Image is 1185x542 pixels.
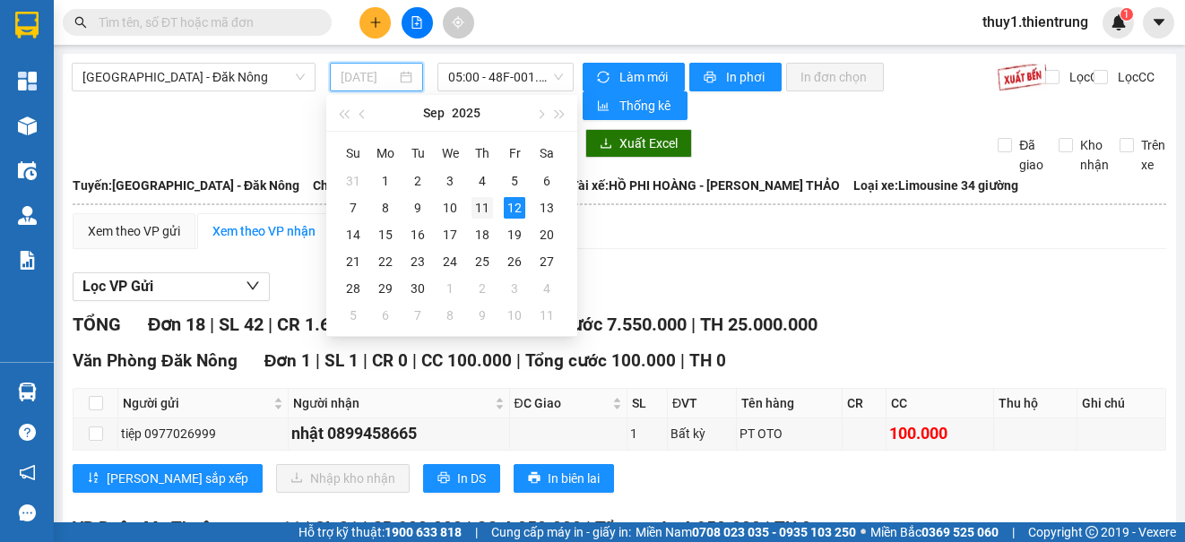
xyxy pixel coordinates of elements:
[726,67,767,87] span: In phơi
[18,206,37,225] img: warehouse-icon
[466,275,498,302] td: 2025-10-02
[515,393,609,413] span: ĐC Giao
[369,139,402,168] th: Mo
[407,251,428,272] div: 23
[619,96,673,116] span: Thống kê
[219,314,264,335] span: SL 42
[363,350,368,371] span: |
[148,314,205,335] span: Đơn 18
[531,168,563,194] td: 2025-09-06
[369,221,402,248] td: 2025-09-15
[412,350,417,371] span: |
[889,421,991,446] div: 100.000
[411,16,423,29] span: file-add
[619,133,678,153] span: Xuất Excel
[466,168,498,194] td: 2025-09-04
[583,63,685,91] button: syncLàm mới
[342,170,364,192] div: 31
[18,383,37,401] img: warehouse-icon
[448,64,563,90] span: 05:00 - 48F-001.45
[276,464,410,493] button: downloadNhập kho nhận
[19,464,36,481] span: notification
[1120,8,1133,21] sup: 1
[636,522,856,542] span: Miền Nam
[689,63,782,91] button: printerIn phơi
[471,278,493,299] div: 2
[994,389,1077,418] th: Thu hộ
[73,314,121,335] span: TỔNG
[18,161,37,180] img: warehouse-icon
[498,168,531,194] td: 2025-09-05
[369,16,382,29] span: plus
[670,424,733,443] div: Bất kỳ
[385,525,462,539] strong: 1900 633 818
[457,469,486,488] span: In DS
[737,389,843,418] th: Tên hàng
[1143,7,1174,39] button: caret-down
[375,197,396,219] div: 8
[369,248,402,275] td: 2025-09-22
[471,305,493,326] div: 9
[15,12,39,39] img: logo-vxr
[498,302,531,329] td: 2025-10-10
[471,197,493,219] div: 11
[583,91,688,120] button: bar-chartThống kê
[516,350,521,371] span: |
[337,275,369,302] td: 2025-09-28
[619,67,670,87] span: Làm mới
[337,221,369,248] td: 2025-09-14
[740,424,839,443] div: PT OTO
[402,275,434,302] td: 2025-09-30
[402,168,434,194] td: 2025-09-02
[476,518,582,538] span: CC 4.050.000
[1012,135,1051,175] span: Đã giao
[471,170,493,192] div: 4
[443,7,474,39] button: aim
[375,251,396,272] div: 22
[372,518,463,538] span: CR 900.000
[1151,14,1167,30] span: caret-down
[341,67,396,87] input: 12/09/2025
[107,469,248,488] span: [PERSON_NAME] sắp xếp
[452,16,464,29] span: aim
[531,248,563,275] td: 2025-09-27
[595,518,761,538] span: Tổng cước 4.950.000
[531,275,563,302] td: 2025-10-04
[627,389,668,418] th: SL
[531,139,563,168] th: Sa
[921,525,999,539] strong: 0369 525 060
[210,314,214,335] span: |
[375,224,396,245] div: 15
[18,116,37,135] img: warehouse-icon
[19,424,36,441] span: question-circle
[407,305,428,326] div: 7
[293,393,491,413] span: Người nhận
[434,275,466,302] td: 2025-10-01
[498,248,531,275] td: 2025-09-26
[402,194,434,221] td: 2025-09-09
[407,278,428,299] div: 30
[407,224,428,245] div: 16
[342,224,364,245] div: 14
[586,518,591,538] span: |
[264,350,312,371] span: Đơn 1
[423,464,500,493] button: printerIn DS
[18,251,37,270] img: solution-icon
[491,522,631,542] span: Cung cấp máy in - giấy in:
[439,305,461,326] div: 8
[498,275,531,302] td: 2025-10-03
[342,278,364,299] div: 28
[600,137,612,151] span: download
[434,221,466,248] td: 2025-09-17
[504,278,525,299] div: 3
[423,95,445,131] button: Sep
[531,221,563,248] td: 2025-09-20
[316,350,320,371] span: |
[853,176,1018,195] span: Loại xe: Limousine 34 giường
[324,350,359,371] span: SL 1
[268,314,272,335] span: |
[337,168,369,194] td: 2025-08-31
[298,522,462,542] span: Hỗ trợ kỹ thuật:
[471,251,493,272] div: 25
[704,71,719,85] span: printer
